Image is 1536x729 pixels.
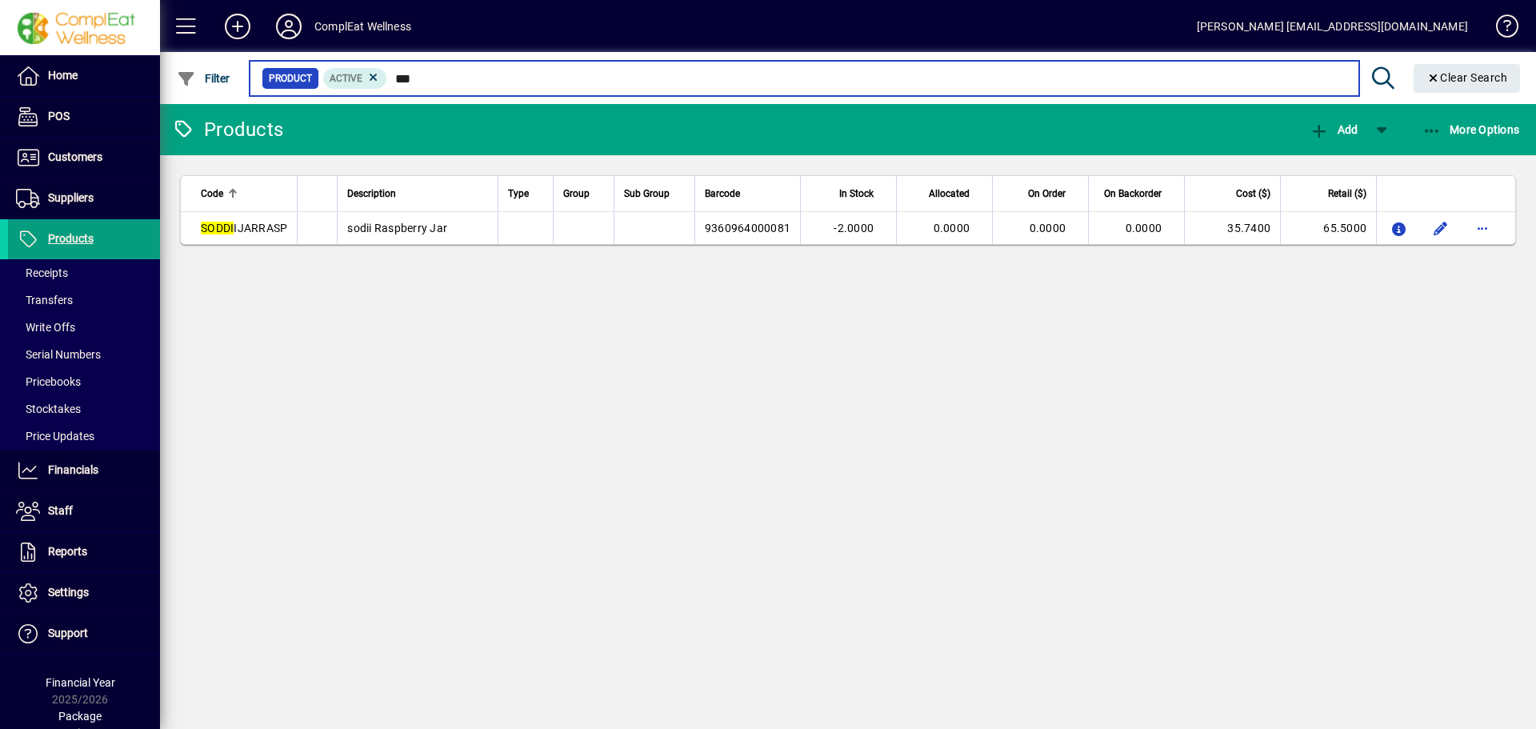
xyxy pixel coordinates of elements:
a: Write Offs [8,314,160,341]
td: 35.7400 [1184,212,1280,244]
button: Add [1306,115,1362,144]
span: In Stock [839,185,874,202]
span: Customers [48,150,102,163]
a: Reports [8,532,160,572]
a: Serial Numbers [8,341,160,368]
span: Add [1310,123,1358,136]
span: 0.0000 [934,222,970,234]
span: Write Offs [16,321,75,334]
span: Description [347,185,396,202]
span: Sub Group [624,185,670,202]
span: Receipts [16,266,68,279]
span: Settings [48,586,89,599]
button: Edit [1428,215,1454,241]
a: Suppliers [8,178,160,218]
span: More Options [1422,123,1520,136]
span: IJARRASP [201,222,287,234]
a: Knowledge Base [1484,3,1516,55]
span: Support [48,627,88,639]
span: Financials [48,463,98,476]
div: Products [172,117,283,142]
div: In Stock [810,185,888,202]
span: Price Updates [16,430,94,443]
span: Group [563,185,590,202]
a: Price Updates [8,423,160,450]
em: SODDI [201,222,234,234]
a: Home [8,56,160,96]
td: 65.5000 [1280,212,1376,244]
span: 9360964000081 [705,222,790,234]
span: Products [48,232,94,245]
a: Transfers [8,286,160,314]
a: Customers [8,138,160,178]
span: Clear Search [1426,71,1508,84]
button: Clear [1414,64,1521,93]
span: Type [508,185,529,202]
span: Package [58,710,102,723]
span: -2.0000 [834,222,874,234]
span: Active [330,73,362,84]
span: Barcode [705,185,740,202]
span: Cost ($) [1236,185,1270,202]
a: Financials [8,451,160,491]
button: Filter [173,64,234,93]
div: Barcode [705,185,790,202]
span: 0.0000 [1030,222,1066,234]
a: Settings [8,573,160,613]
a: Staff [8,491,160,531]
div: Allocated [906,185,984,202]
div: Description [347,185,488,202]
div: ComplEat Wellness [314,14,411,39]
span: Filter [177,72,230,85]
div: Group [563,185,604,202]
span: Suppliers [48,191,94,204]
span: Transfers [16,294,73,306]
a: Pricebooks [8,368,160,395]
span: 0.0000 [1126,222,1162,234]
span: Product [269,70,312,86]
span: POS [48,110,70,122]
a: Receipts [8,259,160,286]
span: On Backorder [1104,185,1162,202]
span: Serial Numbers [16,348,101,361]
span: Retail ($) [1328,185,1366,202]
span: On Order [1028,185,1066,202]
span: sodii Raspberry Jar [347,222,447,234]
button: More Options [1418,115,1524,144]
mat-chip: Activation Status: Active [323,68,387,89]
div: Sub Group [624,185,684,202]
span: Reports [48,545,87,558]
span: Pricebooks [16,375,81,388]
button: Profile [263,12,314,41]
div: On Order [1002,185,1080,202]
button: More options [1470,215,1495,241]
div: Type [508,185,543,202]
a: Support [8,614,160,654]
span: Financial Year [46,676,115,689]
span: Allocated [929,185,970,202]
button: Add [212,12,263,41]
div: On Backorder [1098,185,1176,202]
a: Stocktakes [8,395,160,423]
span: Code [201,185,223,202]
div: [PERSON_NAME] [EMAIL_ADDRESS][DOMAIN_NAME] [1197,14,1468,39]
div: Code [201,185,287,202]
span: Home [48,69,78,82]
span: Stocktakes [16,403,81,415]
a: POS [8,97,160,137]
span: Staff [48,504,73,517]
